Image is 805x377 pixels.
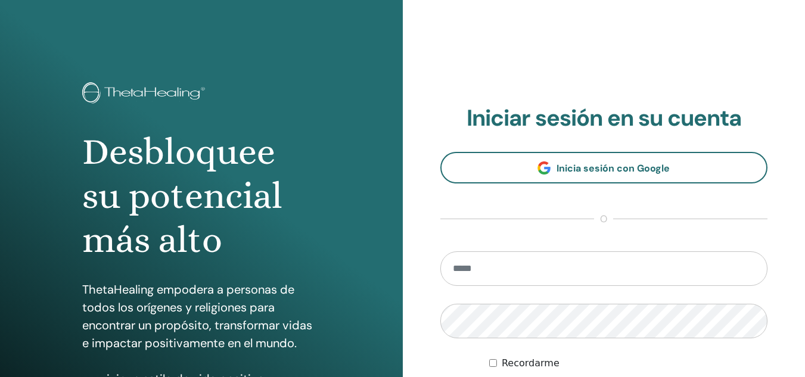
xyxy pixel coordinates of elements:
[82,281,321,352] p: ThetaHealing empodera a personas de todos los orígenes y religiones para encontrar un propósito, ...
[440,152,768,183] a: Inicia sesión con Google
[557,162,670,175] span: Inicia sesión con Google
[82,130,321,263] h1: Desbloquee su potencial más alto
[440,105,768,132] h2: Iniciar sesión en su cuenta
[489,356,767,370] div: Mantenerme autenticado indefinidamente o hasta cerrar la sesión manualmente
[594,212,613,226] span: o
[502,356,560,370] label: Recordarme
